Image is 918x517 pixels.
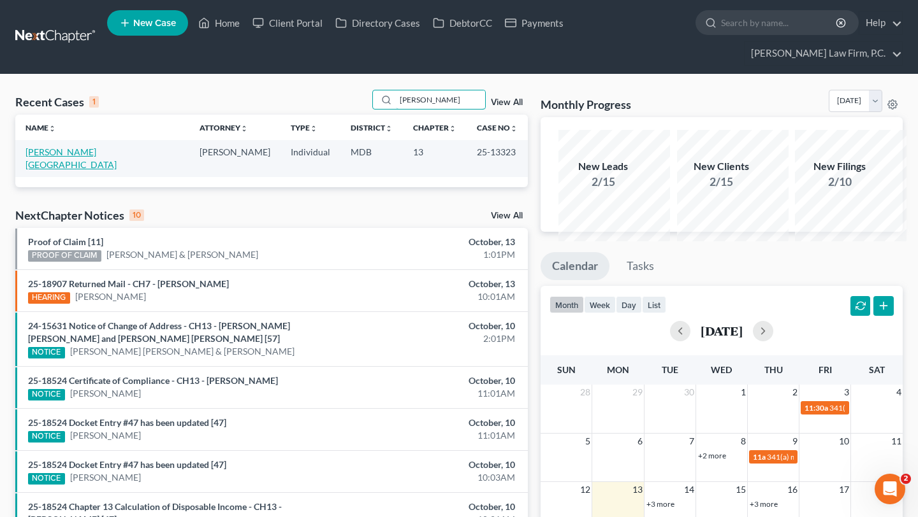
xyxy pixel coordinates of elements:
span: 11a [753,452,766,462]
a: [PERSON_NAME] [70,387,141,400]
div: October, 10 [361,458,514,471]
span: 2 [791,385,799,400]
h2: [DATE] [701,324,743,337]
a: Tasks [615,252,666,280]
a: Directory Cases [329,11,426,34]
div: 10:03AM [361,471,514,484]
div: New Leads [558,159,648,174]
a: 25-18524 Docket Entry #47 has been updated [47] [28,459,226,470]
a: [PERSON_NAME] [70,471,141,484]
a: [PERSON_NAME] [70,429,141,442]
a: +2 more [698,451,726,460]
div: October, 10 [361,500,514,513]
div: NOTICE [28,389,65,400]
td: 13 [403,140,467,176]
input: Search by name... [396,90,485,109]
a: 25-18524 Docket Entry #47 has been updated [47] [28,417,226,428]
span: 13 [631,482,644,497]
a: Proof of Claim [11] [28,236,103,247]
i: unfold_more [449,125,456,132]
td: [PERSON_NAME] [189,140,280,176]
span: Sat [869,364,885,375]
div: Recent Cases [15,94,99,110]
span: 14 [683,482,696,497]
button: week [584,296,616,313]
a: Attorneyunfold_more [200,123,248,132]
span: 5 [584,434,592,449]
a: Client Portal [246,11,329,34]
span: 16 [786,482,799,497]
div: PROOF OF CLAIM [28,250,101,262]
a: View All [491,98,523,107]
span: 3 [843,385,850,400]
span: Thu [764,364,783,375]
a: Home [192,11,246,34]
div: October, 13 [361,236,514,248]
span: 6 [636,434,644,449]
span: 4 [895,385,903,400]
span: 1 [739,385,747,400]
div: NOTICE [28,431,65,443]
button: day [616,296,642,313]
a: 25-18524 Certificate of Compliance - CH13 - [PERSON_NAME] [28,375,278,386]
span: 2 [901,474,911,484]
iframe: Intercom live chat [875,474,905,504]
div: 2/15 [677,174,766,190]
a: Help [859,11,902,34]
div: 2/15 [558,174,648,190]
i: unfold_more [48,125,56,132]
span: 10 [838,434,850,449]
a: Payments [499,11,570,34]
td: MDB [340,140,403,176]
a: +3 more [750,499,778,509]
span: New Case [133,18,176,28]
span: 8 [739,434,747,449]
span: 29 [631,385,644,400]
a: 24-15631 Notice of Change of Address - CH13 - [PERSON_NAME] [PERSON_NAME] and [PERSON_NAME] [PERS... [28,320,290,344]
a: [PERSON_NAME][GEOGRAPHIC_DATA] [25,146,117,170]
div: 1:01PM [361,248,514,261]
div: New Clients [677,159,766,174]
a: View All [491,211,523,220]
span: 12 [579,482,592,497]
button: list [642,296,666,313]
div: 2/10 [795,174,884,190]
span: 11 [890,434,903,449]
a: [PERSON_NAME] Law Firm, P.C. [745,42,902,65]
div: 11:01AM [361,429,514,442]
span: 11:30a [805,403,828,413]
span: 17 [838,482,850,497]
i: unfold_more [310,125,317,132]
span: 15 [734,482,747,497]
span: 341(a) meeting for [PERSON_NAME] [767,452,890,462]
div: New Filings [795,159,884,174]
i: unfold_more [240,125,248,132]
div: October, 10 [361,416,514,429]
h3: Monthly Progress [541,97,631,112]
a: [PERSON_NAME] [75,290,146,303]
span: Tue [662,364,678,375]
span: Sun [557,364,576,375]
a: Nameunfold_more [25,123,56,132]
td: 25-13323 [467,140,528,176]
div: 10:01AM [361,290,514,303]
a: Case Nounfold_more [477,123,518,132]
div: 2:01PM [361,332,514,345]
div: 1 [89,96,99,108]
a: Districtunfold_more [351,123,393,132]
div: October, 10 [361,374,514,387]
span: Mon [607,364,629,375]
div: NextChapter Notices [15,208,144,223]
div: 11:01AM [361,387,514,400]
span: 9 [791,434,799,449]
a: Calendar [541,252,609,280]
div: NOTICE [28,473,65,485]
a: [PERSON_NAME] & [PERSON_NAME] [106,248,258,261]
a: +3 more [646,499,674,509]
button: month [550,296,584,313]
span: Fri [819,364,832,375]
span: 7 [688,434,696,449]
span: Wed [711,364,732,375]
span: 30 [683,385,696,400]
a: DebtorCC [426,11,499,34]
